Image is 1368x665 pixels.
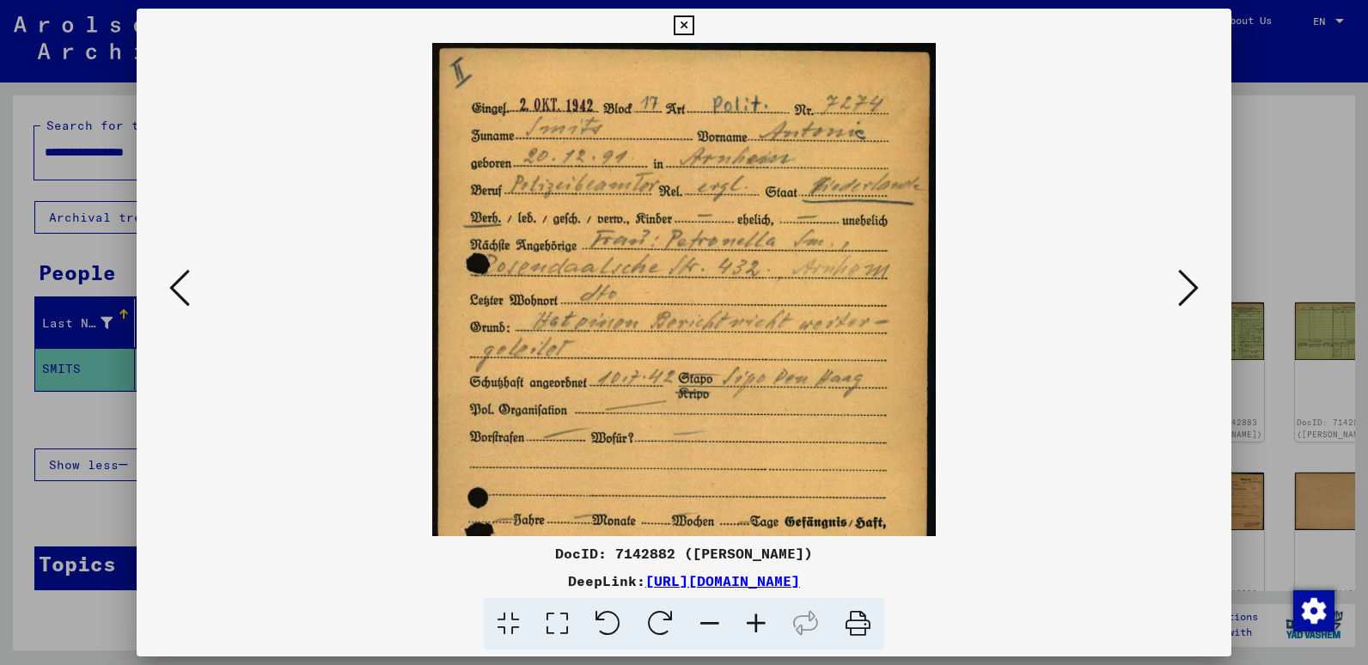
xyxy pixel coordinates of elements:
[1293,590,1334,631] img: Change consent
[645,572,800,589] a: [URL][DOMAIN_NAME]
[137,570,1231,591] div: DeepLink:
[137,543,1231,564] div: DocID: 7142882 ([PERSON_NAME])
[1292,589,1334,631] div: Change consent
